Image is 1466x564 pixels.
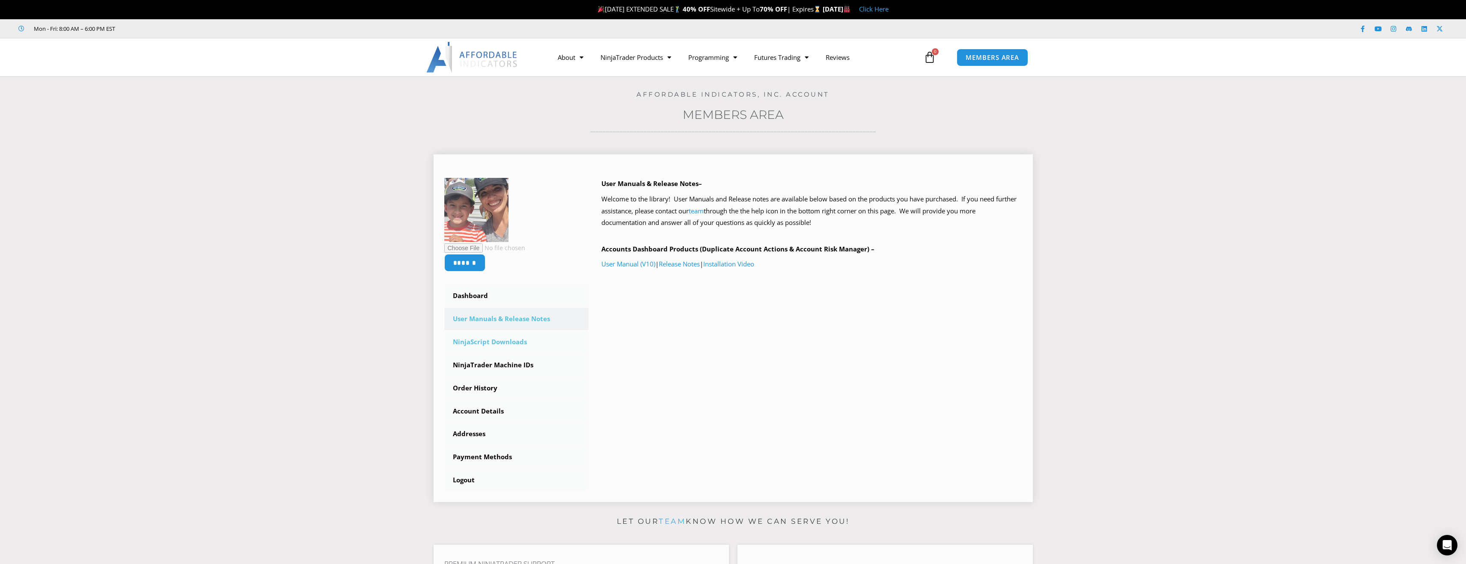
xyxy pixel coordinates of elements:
[932,48,939,55] span: 0
[434,515,1033,529] p: Let our know how we can serve you!
[844,6,850,12] img: 🏭
[957,49,1028,66] a: MEMBERS AREA
[636,90,830,98] a: Affordable Indicators, Inc. Account
[966,54,1019,61] span: MEMBERS AREA
[674,6,681,12] img: 🏌️‍♂️
[601,245,874,253] b: Accounts Dashboard Products (Duplicate Account Actions & Account Risk Manager) –
[689,207,704,215] a: team
[601,193,1022,229] p: Welcome to the library! User Manuals and Release notes are available below based on the products ...
[659,260,700,268] a: Release Notes
[444,469,589,491] a: Logout
[549,47,922,67] nav: Menu
[444,400,589,422] a: Account Details
[703,260,754,268] a: Installation Video
[444,377,589,399] a: Order History
[444,331,589,353] a: NinjaScript Downloads
[683,5,710,13] strong: 40% OFF
[859,5,889,13] a: Click Here
[817,47,858,67] a: Reviews
[680,47,746,67] a: Programming
[444,285,589,307] a: Dashboard
[911,45,949,70] a: 0
[598,6,604,12] img: 🎉
[127,24,256,33] iframe: Customer reviews powered by Trustpilot
[760,5,787,13] strong: 70% OFF
[1437,535,1457,555] div: Open Intercom Messenger
[601,258,1022,270] p: | |
[592,47,680,67] a: NinjaTrader Products
[601,260,655,268] a: User Manual (V10)
[444,446,589,468] a: Payment Methods
[444,285,589,491] nav: Account pages
[823,5,850,13] strong: [DATE]
[32,24,115,34] span: Mon - Fri: 8:00 AM – 6:00 PM EST
[444,308,589,330] a: User Manuals & Release Notes
[601,179,702,188] b: User Manuals & Release Notes–
[444,178,508,242] img: daf0ef8353b6462d54ad211bdd13a360194a00f78ef52da2afb314e03117ec42
[683,107,784,122] a: Members Area
[444,423,589,445] a: Addresses
[659,517,686,526] a: team
[444,354,589,376] a: NinjaTrader Machine IDs
[549,47,592,67] a: About
[426,42,518,73] img: LogoAI | Affordable Indicators – NinjaTrader
[596,5,823,13] span: [DATE] EXTENDED SALE Sitewide + Up To | Expires
[746,47,817,67] a: Futures Trading
[814,6,821,12] img: ⌛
